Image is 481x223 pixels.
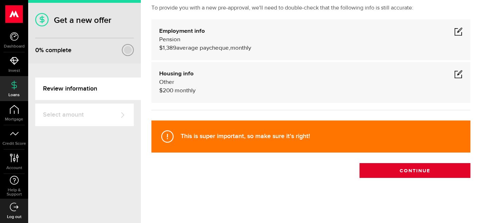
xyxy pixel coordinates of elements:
[151,4,470,12] p: To provide you with a new pre-approval, we'll need to double-check that the following info is sti...
[181,132,310,140] strong: This is super important, so make sure it's right!
[35,47,39,54] span: 0
[159,28,205,34] b: Employment info
[35,104,134,126] a: Select amount
[230,45,251,51] span: monthly
[163,88,173,94] span: 200
[175,88,195,94] span: monthly
[159,45,176,51] span: $1,389
[35,78,141,100] a: Review information
[159,88,163,94] span: $
[159,37,180,43] span: Pension
[35,15,134,25] h1: Get a new offer
[159,79,174,85] span: Other
[6,3,27,24] button: Open LiveChat chat widget
[360,163,470,178] button: Continue
[176,45,230,51] span: average paycheque,
[35,44,71,57] div: % complete
[159,71,194,77] b: Housing info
